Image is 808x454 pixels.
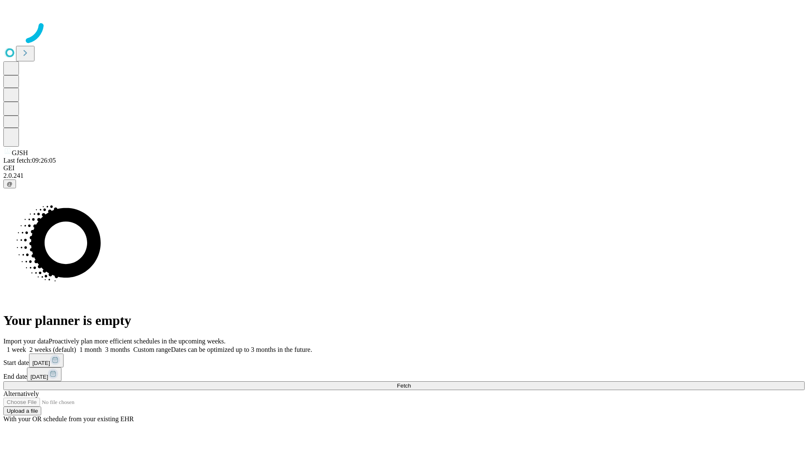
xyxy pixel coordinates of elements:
[3,164,805,172] div: GEI
[29,354,64,367] button: [DATE]
[3,157,56,164] span: Last fetch: 09:26:05
[3,390,39,397] span: Alternatively
[30,374,48,380] span: [DATE]
[3,338,49,345] span: Import your data
[3,381,805,390] button: Fetch
[7,181,13,187] span: @
[3,367,805,381] div: End date
[171,346,312,353] span: Dates can be optimized up to 3 months in the future.
[49,338,226,345] span: Proactively plan more efficient schedules in the upcoming weeks.
[80,346,102,353] span: 1 month
[3,415,134,422] span: With your OR schedule from your existing EHR
[105,346,130,353] span: 3 months
[3,313,805,328] h1: Your planner is empty
[133,346,171,353] span: Custom range
[3,179,16,188] button: @
[3,406,41,415] button: Upload a file
[29,346,76,353] span: 2 weeks (default)
[3,354,805,367] div: Start date
[27,367,61,381] button: [DATE]
[3,172,805,179] div: 2.0.241
[12,149,28,156] span: GJSH
[397,383,411,389] span: Fetch
[7,346,26,353] span: 1 week
[32,360,50,366] span: [DATE]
